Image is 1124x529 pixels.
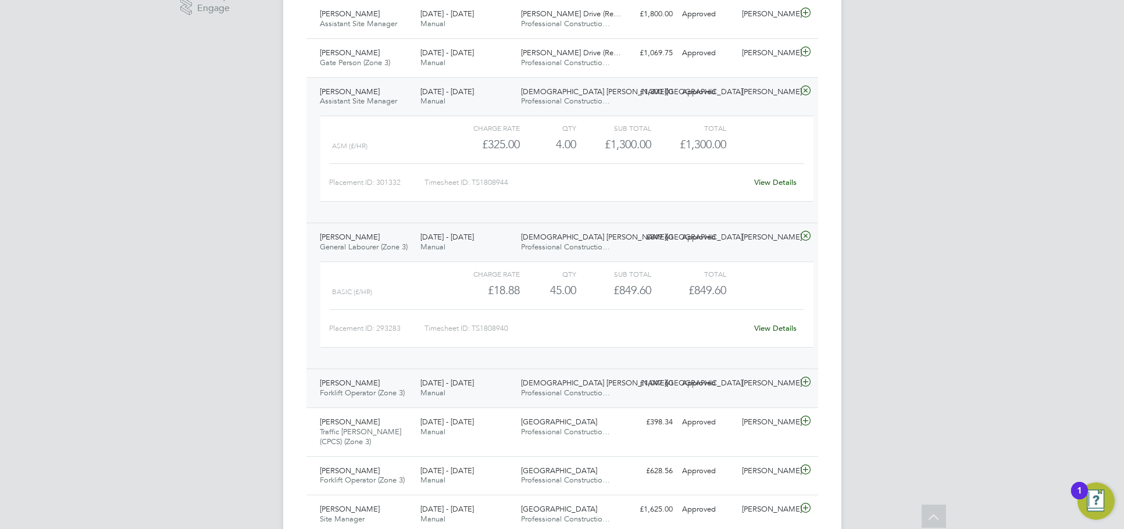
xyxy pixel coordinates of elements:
[420,58,445,67] span: Manual
[617,413,677,432] div: £398.34
[444,135,519,154] div: £325.00
[576,267,651,281] div: Sub Total
[420,388,445,398] span: Manual
[737,83,798,102] div: [PERSON_NAME]
[320,475,405,485] span: Forklift Operator (Zone 3)
[420,514,445,524] span: Manual
[420,9,474,19] span: [DATE] - [DATE]
[420,475,445,485] span: Manual
[754,323,797,333] a: View Details
[617,374,677,393] div: £1,047.60
[737,5,798,24] div: [PERSON_NAME]
[420,19,445,28] span: Manual
[737,500,798,519] div: [PERSON_NAME]
[677,228,738,247] div: Approved
[320,9,380,19] span: [PERSON_NAME]
[420,48,474,58] span: [DATE] - [DATE]
[424,173,747,192] div: Timesheet ID: TS1808944
[521,388,610,398] span: Professional Constructio…
[688,283,726,297] span: £849.60
[521,475,610,485] span: Professional Constructio…
[677,462,738,481] div: Approved
[320,504,380,514] span: [PERSON_NAME]
[617,83,677,102] div: £1,300.00
[677,500,738,519] div: Approved
[197,3,230,13] span: Engage
[444,281,519,300] div: £18.88
[332,142,367,150] span: ASM (£/HR)
[521,232,743,242] span: [DEMOGRAPHIC_DATA] [PERSON_NAME][GEOGRAPHIC_DATA]
[320,19,398,28] span: Assistant Site Manager
[521,58,610,67] span: Professional Constructio…
[420,242,445,252] span: Manual
[677,374,738,393] div: Approved
[420,378,474,388] span: [DATE] - [DATE]
[651,267,726,281] div: Total
[420,466,474,476] span: [DATE] - [DATE]
[320,87,380,96] span: [PERSON_NAME]
[420,427,445,437] span: Manual
[520,121,576,135] div: QTY
[521,466,597,476] span: [GEOGRAPHIC_DATA]
[521,87,743,96] span: [DEMOGRAPHIC_DATA] [PERSON_NAME][GEOGRAPHIC_DATA]
[320,48,380,58] span: [PERSON_NAME]
[320,466,380,476] span: [PERSON_NAME]
[424,319,747,338] div: Timesheet ID: TS1808940
[521,427,610,437] span: Professional Constructio…
[420,504,474,514] span: [DATE] - [DATE]
[521,504,597,514] span: [GEOGRAPHIC_DATA]
[444,121,519,135] div: Charge rate
[420,232,474,242] span: [DATE] - [DATE]
[737,374,798,393] div: [PERSON_NAME]
[521,9,621,19] span: [PERSON_NAME] Drive (Re…
[1077,482,1115,520] button: Open Resource Center, 1 new notification
[576,135,651,154] div: £1,300.00
[737,228,798,247] div: [PERSON_NAME]
[617,462,677,481] div: £628.56
[320,96,398,106] span: Assistant Site Manager
[576,121,651,135] div: Sub Total
[320,427,402,446] span: Traffic [PERSON_NAME] (CPCS) (Zone 3)
[521,48,621,58] span: [PERSON_NAME] Drive (Re…
[651,121,726,135] div: Total
[521,417,597,427] span: [GEOGRAPHIC_DATA]
[521,242,610,252] span: Professional Constructio…
[737,44,798,63] div: [PERSON_NAME]
[521,514,610,524] span: Professional Constructio…
[420,87,474,96] span: [DATE] - [DATE]
[444,267,519,281] div: Charge rate
[521,378,743,388] span: [DEMOGRAPHIC_DATA] [PERSON_NAME][GEOGRAPHIC_DATA]
[420,417,474,427] span: [DATE] - [DATE]
[1077,491,1082,506] div: 1
[320,378,380,388] span: [PERSON_NAME]
[754,177,797,187] a: View Details
[320,388,405,398] span: Forklift Operator (Zone 3)
[677,5,738,24] div: Approved
[677,413,738,432] div: Approved
[520,135,576,154] div: 4.00
[521,96,610,106] span: Professional Constructio…
[330,173,424,192] div: Placement ID: 301332
[330,319,424,338] div: Placement ID: 293283
[520,281,576,300] div: 45.00
[677,83,738,102] div: Approved
[320,58,391,67] span: Gate Person (Zone 3)
[320,242,408,252] span: General Labourer (Zone 3)
[617,5,677,24] div: £1,800.00
[617,228,677,247] div: £849.60
[320,417,380,427] span: [PERSON_NAME]
[420,96,445,106] span: Manual
[737,413,798,432] div: [PERSON_NAME]
[617,500,677,519] div: £1,625.00
[677,44,738,63] div: Approved
[576,281,651,300] div: £849.60
[332,288,372,296] span: Basic (£/HR)
[737,462,798,481] div: [PERSON_NAME]
[320,232,380,242] span: [PERSON_NAME]
[520,267,576,281] div: QTY
[617,44,677,63] div: £1,069.75
[320,514,365,524] span: Site Manager
[680,137,726,151] span: £1,300.00
[521,19,610,28] span: Professional Constructio…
